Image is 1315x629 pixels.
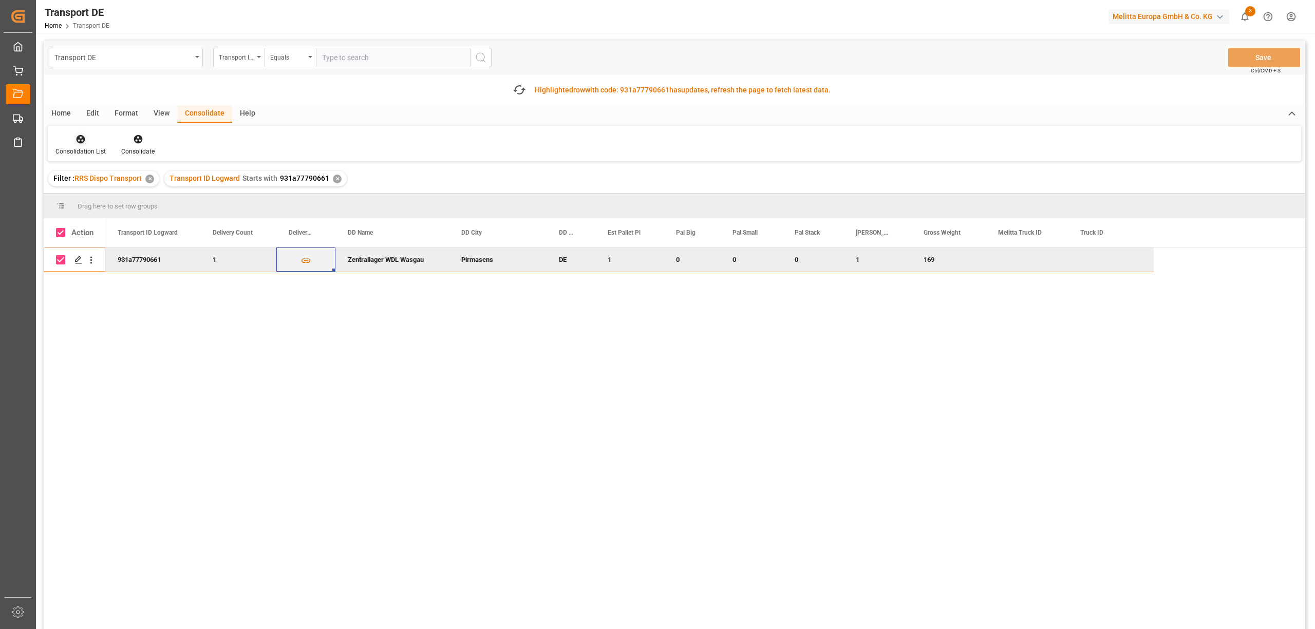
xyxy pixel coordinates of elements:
[449,247,547,272] div: Pirmasens
[573,86,585,94] span: row
[107,105,146,123] div: Format
[559,229,574,236] span: DD Country
[316,48,470,67] input: Type to search
[333,175,342,183] div: ✕
[1080,229,1103,236] span: Truck ID
[1109,9,1229,24] div: Melitta Europa GmbH & Co. KG
[1245,6,1255,16] span: 3
[200,247,276,272] div: 1
[1233,5,1256,28] button: show 3 new notifications
[49,48,203,67] button: open menu
[608,229,641,236] span: Est Pallet Pl
[45,5,109,20] div: Transport DE
[55,147,106,156] div: Consolidation List
[242,174,277,182] span: Starts with
[720,247,782,272] div: 0
[535,85,831,96] div: Highlighted with code: updates, refresh the page to fetch latest data.
[232,105,263,123] div: Help
[335,247,449,272] div: Zentrallager WDL Wasgau
[1251,67,1281,74] span: Ctrl/CMD + S
[924,229,961,236] span: Gross Weight
[270,50,305,62] div: Equals
[676,229,696,236] span: Pal Big
[105,247,200,272] div: 931a77790661
[105,247,1154,272] div: Press SPACE to deselect this row.
[177,105,232,123] div: Consolidate
[54,50,192,63] div: Transport DE
[71,228,93,237] div: Action
[146,105,177,123] div: View
[79,105,107,123] div: Edit
[213,48,265,67] button: open menu
[44,105,79,123] div: Home
[145,175,154,183] div: ✕
[1109,7,1233,26] button: Melitta Europa GmbH & Co. KG
[664,247,720,272] div: 0
[669,86,681,94] span: has
[348,229,373,236] span: DD Name
[219,50,254,62] div: Transport ID Logward
[470,48,492,67] button: search button
[856,229,890,236] span: [PERSON_NAME]
[843,247,911,272] div: 1
[911,247,986,272] div: 169
[44,247,105,272] div: Press SPACE to deselect this row.
[118,229,178,236] span: Transport ID Logward
[121,147,155,156] div: Consolidate
[547,247,595,272] div: DE
[289,229,314,236] span: Delivery List
[170,174,240,182] span: Transport ID Logward
[998,229,1042,236] span: Melitta Truck ID
[1256,5,1280,28] button: Help Center
[595,247,664,272] div: 1
[78,202,158,210] span: Drag here to set row groups
[795,229,820,236] span: Pal Stack
[280,174,329,182] span: 931a77790661
[213,229,253,236] span: Delivery Count
[45,22,62,29] a: Home
[732,229,758,236] span: Pal Small
[1228,48,1300,67] button: Save
[74,174,142,182] span: RRS Dispo Transport
[461,229,482,236] span: DD City
[782,247,843,272] div: 0
[265,48,316,67] button: open menu
[53,174,74,182] span: Filter :
[620,86,669,94] span: 931a77790661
